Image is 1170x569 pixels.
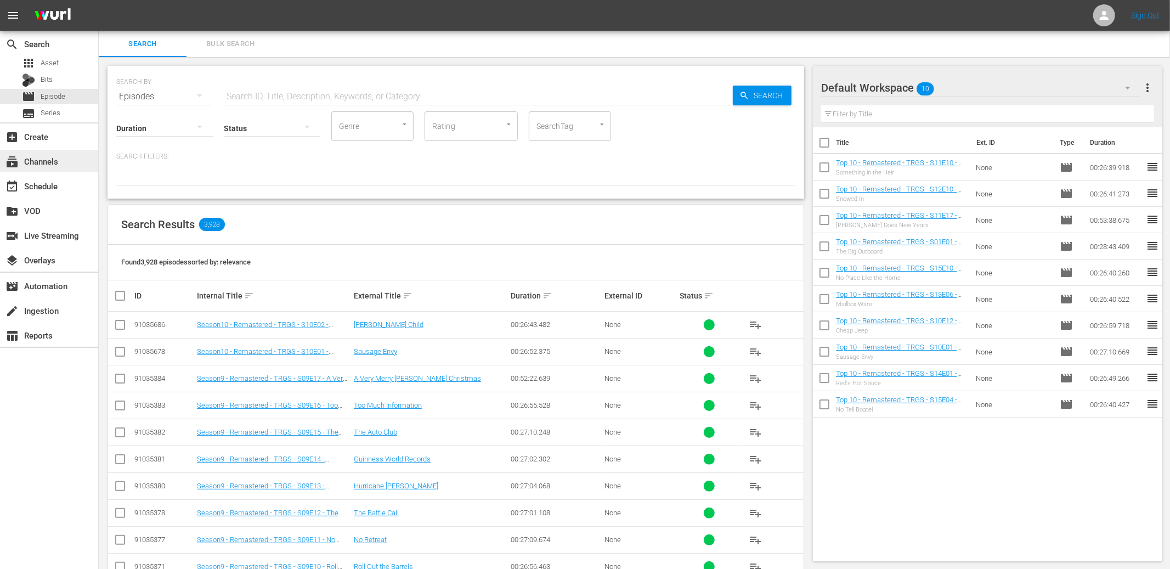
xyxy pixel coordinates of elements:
[354,374,481,382] a: A Very Merry [PERSON_NAME] Christmas
[680,289,739,302] div: Status
[511,428,601,436] div: 00:27:10.248
[1146,239,1159,252] span: reorder
[1060,292,1073,306] span: Episode
[836,127,970,158] th: Title
[743,365,769,392] button: playlist_add
[1086,260,1146,286] td: 00:26:40.260
[971,286,1056,312] td: None
[1086,207,1146,233] td: 00:53:38.675
[197,509,343,525] a: Season9 - Remastered - TRGS - S09E12 - The Battle Call
[1086,154,1146,181] td: 00:26:39.918
[1053,127,1083,158] th: Type
[5,131,19,144] span: Create
[1060,266,1073,279] span: Episode
[836,380,967,387] div: Red's Hot Sauce
[354,536,387,544] a: No Retreat
[970,127,1053,158] th: Ext. ID
[836,159,962,175] a: Top 10 - Remastered - TRGS - S11E10 - Something in the Heir
[604,374,676,382] div: None
[604,536,676,544] div: None
[604,320,676,329] div: None
[836,274,967,281] div: No Place Like the Home
[5,229,19,243] span: Live Streaming
[749,453,762,466] span: playlist_add
[197,320,333,337] a: Season10 - Remastered - TRGS - S10E02 - [PERSON_NAME] Child
[743,312,769,338] button: playlist_add
[836,264,962,280] a: Top 10 - Remastered - TRGS - S15E10 - No Place Like the Home
[134,320,194,329] div: 91035686
[836,169,967,176] div: Something in the Heir
[1086,286,1146,312] td: 00:26:40.522
[604,428,676,436] div: None
[511,347,601,356] div: 00:26:52.375
[836,222,967,229] div: [PERSON_NAME] Does New Years
[743,339,769,365] button: playlist_add
[743,392,769,419] button: playlist_add
[134,374,194,382] div: 91035384
[134,536,194,544] div: 91035377
[511,374,601,382] div: 00:52:22.639
[511,509,601,517] div: 00:27:01.108
[836,327,967,334] div: Cheap Jeep
[836,317,962,333] a: Top 10 - Remastered - TRGS - S10E12 - Cheap Jeep
[597,119,607,129] button: Open
[197,289,351,302] div: Internal Title
[197,482,329,498] a: Season9 - Remastered - TRGS - S09E13 - Hurricane [PERSON_NAME]
[22,90,35,103] span: Episode
[1146,160,1159,173] span: reorder
[749,318,762,331] span: playlist_add
[542,291,552,301] span: sort
[121,258,251,266] span: Found 3,928 episodes sorted by: relevance
[749,345,762,358] span: playlist_add
[197,401,342,418] a: Season9 - Remastered - TRGS - S09E16 - Too Much Information
[134,482,194,490] div: 91035380
[134,428,194,436] div: 91035382
[1086,339,1146,365] td: 00:27:10.669
[354,509,399,517] a: The Battle Call
[134,455,194,463] div: 91035381
[836,290,962,307] a: Top 10 - Remastered - TRGS - S13E06 - Mailbox Wars
[733,86,792,105] button: Search
[1060,240,1073,253] span: Episode
[743,500,769,526] button: playlist_add
[971,207,1056,233] td: None
[197,374,347,391] a: Season9 - Remastered - TRGS - S09E17 - A Very Merry [PERSON_NAME] Christmas
[121,218,195,231] span: Search Results
[105,38,180,50] span: Search
[22,74,35,87] div: Bits
[971,312,1056,339] td: None
[244,291,254,301] span: sort
[604,482,676,490] div: None
[749,533,762,547] span: playlist_add
[1060,371,1073,385] span: Episode
[511,536,601,544] div: 00:27:09.674
[971,154,1056,181] td: None
[197,428,343,444] a: Season9 - Remastered - TRGS - S09E15 - The Auto Club
[1086,391,1146,418] td: 00:26:40.427
[5,38,19,51] span: Search
[836,301,967,308] div: Mailbox Wars
[1060,187,1073,200] span: Episode
[1146,292,1159,305] span: reorder
[511,289,601,302] div: Duration
[1060,161,1073,174] span: Episode
[1060,398,1073,411] span: Episode
[1131,11,1160,20] a: Sign Out
[197,536,340,552] a: Season9 - Remastered - TRGS - S09E11 - No Retreat
[704,291,714,301] span: sort
[971,181,1056,207] td: None
[511,455,601,463] div: 00:27:02.302
[604,401,676,409] div: None
[197,347,333,364] a: Season10 - Remastered - TRGS - S10E01 - Sausage Envy
[836,195,967,202] div: Snowed In
[354,482,438,490] a: Hurricane [PERSON_NAME]
[5,254,19,267] span: Overlays
[821,72,1141,103] div: Default Workspace
[1146,266,1159,279] span: reorder
[354,347,397,356] a: Sausage Envy
[403,291,412,301] span: sort
[917,77,934,100] span: 10
[134,291,194,300] div: ID
[836,396,962,412] a: Top 10 - Remastered - TRGS - S15E04 - No Tell Boatel
[22,57,35,70] span: Asset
